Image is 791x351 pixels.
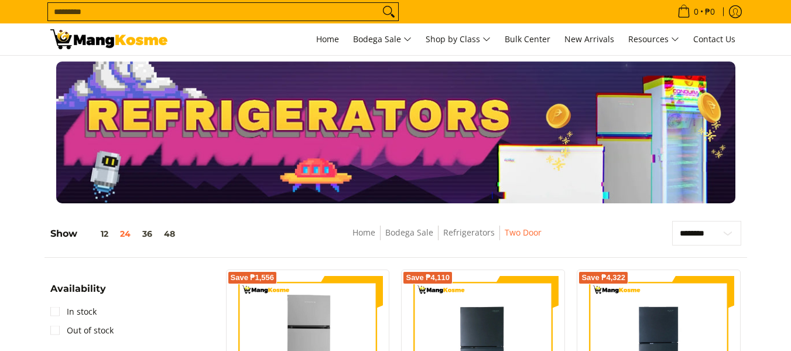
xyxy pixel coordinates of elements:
button: 12 [77,229,114,238]
a: Home [310,23,345,55]
a: Resources [622,23,685,55]
span: ₱0 [703,8,717,16]
span: Home [316,33,339,45]
span: Two Door [505,226,542,240]
h5: Show [50,228,181,240]
span: Save ₱4,322 [581,274,625,281]
span: New Arrivals [564,33,614,45]
span: Save ₱1,556 [231,274,275,281]
nav: Breadcrumbs [269,226,625,252]
button: 24 [114,229,136,238]
a: Refrigerators [443,227,495,238]
button: 36 [136,229,158,238]
summary: Open [50,284,106,302]
span: 0 [692,8,700,16]
a: Contact Us [687,23,741,55]
span: Resources [628,32,679,47]
a: Out of stock [50,321,114,340]
a: Bodega Sale [385,227,433,238]
button: Search [379,3,398,21]
a: Shop by Class [420,23,496,55]
a: Bodega Sale [347,23,417,55]
span: Contact Us [693,33,735,45]
a: Home [352,227,375,238]
nav: Main Menu [179,23,741,55]
span: Shop by Class [426,32,491,47]
a: In stock [50,302,97,321]
span: Bulk Center [505,33,550,45]
span: Bodega Sale [353,32,412,47]
img: Bodega Sale Refrigerator l Mang Kosme: Home Appliances Warehouse Sale Two Door [50,29,167,49]
span: Availability [50,284,106,294]
a: New Arrivals [559,23,620,55]
span: • [674,5,718,18]
a: Bulk Center [499,23,556,55]
span: Save ₱4,110 [406,274,450,281]
button: 48 [158,229,181,238]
